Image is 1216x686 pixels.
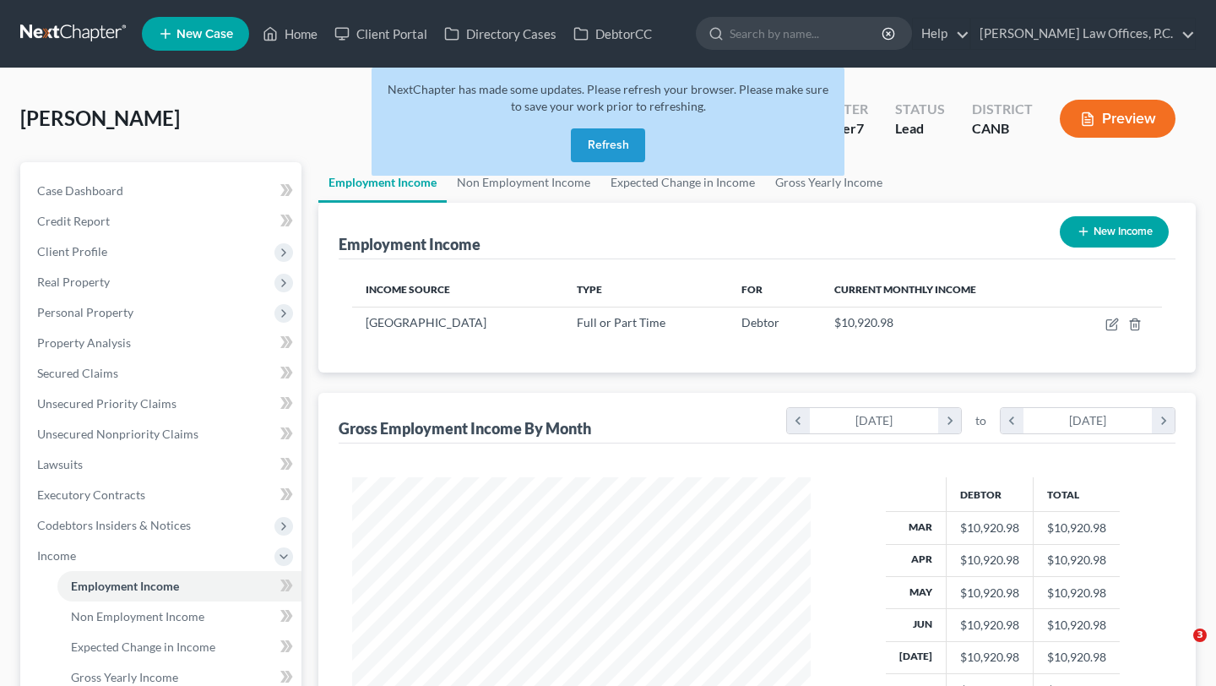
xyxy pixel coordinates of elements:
a: Employment Income [318,162,447,203]
a: Home [254,19,326,49]
span: Expected Change in Income [71,640,215,654]
span: Non Employment Income [71,609,204,623]
td: $10,920.98 [1034,544,1121,576]
span: Real Property [37,275,110,289]
th: May [886,576,947,608]
a: [PERSON_NAME] Law Offices, P.C. [971,19,1195,49]
div: Lead [895,119,945,139]
span: Personal Property [37,305,133,319]
th: Total [1034,477,1121,511]
span: Case Dashboard [37,183,123,198]
th: Jun [886,609,947,641]
span: Unsecured Priority Claims [37,396,176,411]
span: Type [577,283,602,296]
span: Income Source [366,283,450,296]
a: DebtorCC [565,19,660,49]
span: Current Monthly Income [834,283,976,296]
span: [GEOGRAPHIC_DATA] [366,315,486,329]
div: $10,920.98 [960,552,1019,569]
a: Case Dashboard [24,176,301,206]
span: NextChapter has made some updates. Please refresh your browser. Please make sure to save your wor... [388,82,828,113]
a: Client Portal [326,19,436,49]
a: Secured Claims [24,358,301,389]
span: Lawsuits [37,457,83,471]
div: Employment Income [339,234,480,254]
div: Gross Employment Income By Month [339,418,591,438]
div: CANB [972,119,1033,139]
span: Unsecured Nonpriority Claims [37,427,198,441]
a: Non Employment Income [57,602,301,632]
iframe: Intercom live chat [1159,629,1199,669]
a: Help [913,19,969,49]
a: Lawsuits [24,449,301,480]
span: $10,920.98 [834,315,893,329]
th: Mar [886,512,947,544]
span: Debtor [741,315,779,329]
div: $10,920.98 [960,617,1019,634]
span: Income [37,548,76,563]
span: Executory Contracts [37,487,145,502]
span: Employment Income [71,579,179,593]
td: $10,920.98 [1034,512,1121,544]
td: $10,920.98 [1034,641,1121,673]
div: [DATE] [1023,408,1153,433]
a: Expected Change in Income [57,632,301,662]
i: chevron_right [1152,408,1175,433]
td: $10,920.98 [1034,609,1121,641]
div: $10,920.98 [960,649,1019,666]
span: [PERSON_NAME] [20,106,180,130]
a: Executory Contracts [24,480,301,510]
div: [DATE] [810,408,939,433]
input: Search by name... [730,18,884,49]
span: Property Analysis [37,335,131,350]
a: Directory Cases [436,19,565,49]
td: $10,920.98 [1034,576,1121,608]
i: chevron_right [938,408,961,433]
div: Status [895,100,945,119]
span: For [741,283,763,296]
span: Codebtors Insiders & Notices [37,518,191,532]
a: Property Analysis [24,328,301,358]
button: Preview [1060,100,1175,138]
span: Full or Part Time [577,315,665,329]
button: Refresh [571,128,645,162]
a: Employment Income [57,571,301,602]
a: Credit Report [24,206,301,237]
span: to [975,412,986,429]
th: [DATE] [886,641,947,673]
a: Unsecured Nonpriority Claims [24,419,301,449]
span: 3 [1193,629,1207,642]
div: District [972,100,1033,119]
i: chevron_left [787,408,810,433]
span: Credit Report [37,214,110,228]
span: Secured Claims [37,366,118,380]
a: Unsecured Priority Claims [24,389,301,419]
button: New Income [1060,216,1169,248]
span: New Case [176,28,233,41]
span: Gross Yearly Income [71,670,178,684]
span: 7 [856,120,864,136]
div: $10,920.98 [960,520,1019,536]
span: Client Profile [37,244,107,259]
th: Debtor [947,477,1034,511]
i: chevron_left [1001,408,1023,433]
div: $10,920.98 [960,585,1019,602]
th: Apr [886,544,947,576]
